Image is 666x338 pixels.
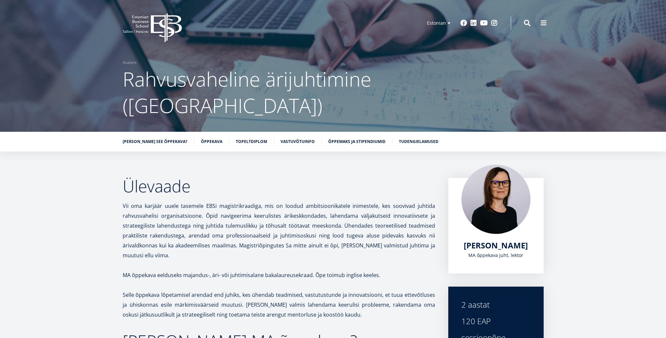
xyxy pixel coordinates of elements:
[123,178,435,194] h2: Ülevaade
[123,59,136,66] a: Avaleht
[123,201,435,260] p: Vii oma karjäär uuele tasemele EBSi magistrikraadiga, mis on loodud ambitsioonikatele inimestele,...
[201,138,222,145] a: Õppekava
[480,20,488,26] a: Youtube
[399,138,438,145] a: Tudengielamused
[281,138,315,145] a: Vastuvõtuinfo
[123,138,187,145] a: [PERSON_NAME] see õppekava?
[470,20,477,26] a: Linkedin
[328,138,385,145] a: Õppemaks ja stipendiumid
[123,270,435,280] p: MA õppekava eelduseks majandus-, äri- või juhtimisalane bakalaureusekraad. Õpe toimub inglise kee...
[464,240,528,250] a: [PERSON_NAME]
[236,138,267,145] a: Topeltdiplom
[123,290,435,320] p: Selle õppekava lõpetamisel arendad end juhiks, kes ühendab teadmised, vastutustunde ja innovatsio...
[461,300,530,310] div: 2 aastat
[123,66,371,119] span: Rahvusvaheline ärijuhtimine ([GEOGRAPHIC_DATA])
[491,20,498,26] a: Instagram
[461,165,530,234] img: Piret Masso
[460,20,467,26] a: Facebook
[461,250,530,260] div: MA õppekava juht, lektor
[461,316,530,326] div: 120 EAP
